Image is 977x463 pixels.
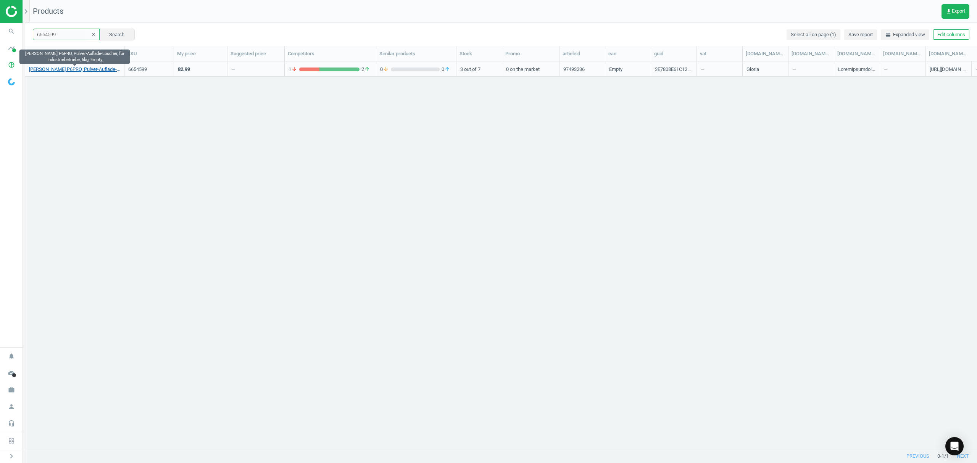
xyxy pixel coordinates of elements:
[460,62,498,76] div: 3 out of 7
[700,50,739,57] div: vat
[837,50,877,57] div: [DOMAIN_NAME](description)
[609,66,622,76] div: Empty
[8,78,15,85] img: wGWNvw8QSZomAAAAABJRU5ErkJggg==
[364,66,370,73] i: arrow_upward
[930,66,967,76] div: [URL][DOMAIN_NAME]
[838,66,876,76] div: Loremipsumdolo sit 78 Ametconsecteturadipi Elitseddoei tempo Incididuntutlaboreetdolore mag -80°A...
[563,50,602,57] div: articleid
[4,416,19,431] i: headset_mic
[746,66,759,76] div: Gloria
[506,62,555,76] div: 0 on the market
[91,32,96,37] i: clear
[289,66,299,73] span: 1
[701,62,738,76] div: —
[792,50,831,57] div: [DOMAIN_NAME](delivery)
[848,31,873,38] span: Save report
[898,449,937,463] button: previous
[881,29,929,40] button: horizontal_splitExpanded view
[4,349,19,363] i: notifications
[440,66,452,73] span: 0
[949,449,977,463] button: next
[33,29,100,40] input: SKU/Title search
[128,66,170,73] div: 6654599
[6,6,60,17] img: ajHJNr6hYgQAAAAASUVORK5CYII=
[4,41,19,55] i: timeline
[608,50,648,57] div: ean
[4,24,19,39] i: search
[177,50,224,57] div: My price
[885,32,891,38] i: horizontal_split
[844,29,877,40] button: Save report
[178,66,190,73] div: 82.99
[792,62,830,76] div: —
[383,66,389,73] i: arrow_downward
[288,50,373,57] div: Competitors
[4,383,19,397] i: work
[99,29,135,40] button: Search
[942,4,969,19] button: get_appExport
[885,31,925,38] span: Expanded view
[884,62,922,76] div: —
[444,66,450,73] i: arrow_upward
[787,29,840,40] button: Select all on page (1)
[946,8,952,14] i: get_app
[4,399,19,414] i: person
[88,29,99,40] button: clear
[563,66,585,76] div: 97493236
[360,66,372,73] span: 2
[33,6,63,16] span: Products
[746,50,785,57] div: [DOMAIN_NAME](brand)
[21,7,31,16] i: chevron_right
[29,66,120,73] a: [PERSON_NAME] P6PRO, Pulver-Auflade-Löscher, für Industriebetriebe, 6kg, Empty
[379,50,453,57] div: Similar products
[929,50,968,57] div: [DOMAIN_NAME](image_url)
[25,61,977,440] div: grid
[231,50,281,57] div: Suggested price
[946,8,965,14] span: Export
[933,29,969,40] button: Edit columns
[4,58,19,72] i: pie_chart_outlined
[505,50,556,57] div: Promo
[655,66,693,76] div: 3E7808E61C121AABE06365033D0ACBE6
[937,453,944,460] span: 0 - 1
[380,66,391,73] span: 0
[459,50,499,57] div: Stock
[7,452,16,461] i: chevron_right
[944,453,949,460] span: / 1
[945,437,964,455] div: Open Intercom Messenger
[127,50,171,57] div: SKU
[4,366,19,380] i: cloud_done
[291,66,297,73] i: arrow_downward
[2,451,21,461] button: chevron_right
[19,50,130,64] div: [PERSON_NAME] P6PRO, Pulver-Auflade-Löscher, für Industriebetriebe, 6kg, Empty
[654,50,693,57] div: guid
[791,31,836,38] span: Select all on page (1)
[231,66,235,76] div: —
[883,50,922,57] div: [DOMAIN_NAME](ean)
